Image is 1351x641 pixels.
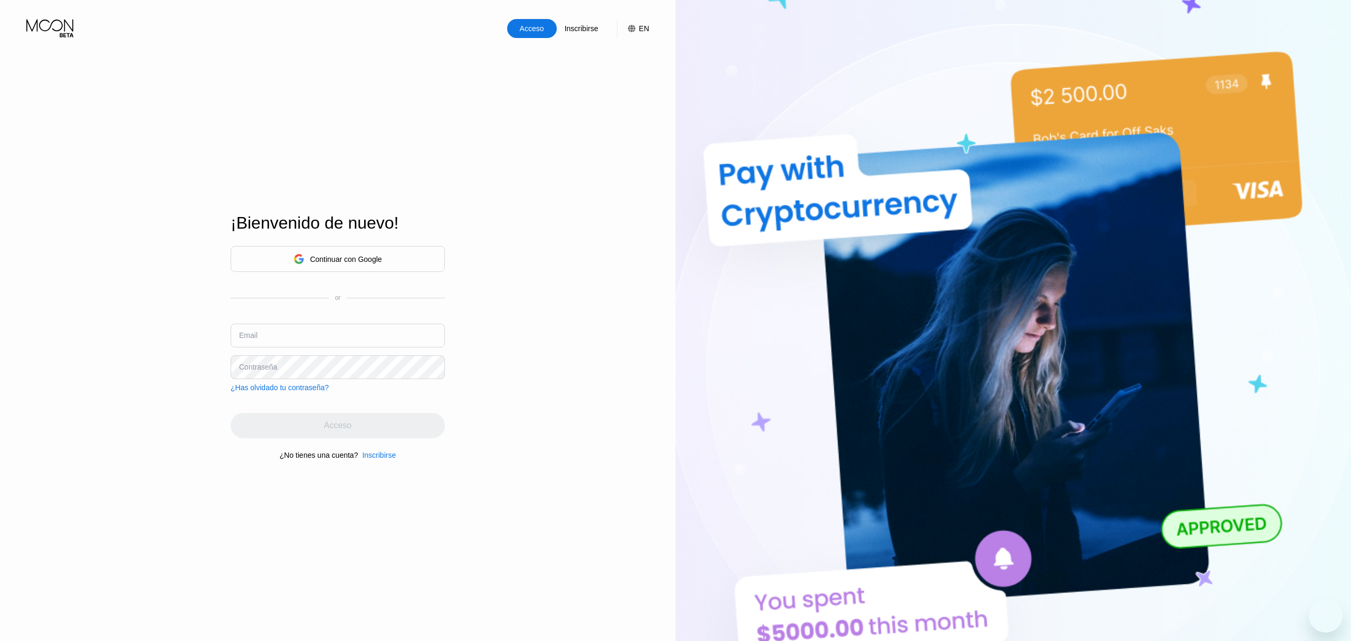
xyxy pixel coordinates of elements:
div: ¡Bienvenido de nuevo! [231,213,445,233]
div: Inscribirse [564,23,600,34]
div: Inscribirse [358,451,396,459]
div: ¿Has olvidado tu contraseña? [231,383,329,392]
div: Continuar con Google [231,246,445,272]
div: Inscribirse [557,19,606,38]
div: EN [617,19,649,38]
div: Contraseña [239,363,277,371]
div: Email [239,331,258,340]
div: EN [639,24,649,33]
div: ¿No tienes una cuenta? [280,451,358,459]
div: Acceso [507,19,557,38]
div: Acceso [519,23,545,34]
div: or [335,294,341,301]
div: Inscribirse [362,451,396,459]
iframe: Botón para iniciar la ventana de mensajería [1309,599,1343,633]
div: Continuar con Google [310,255,382,263]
